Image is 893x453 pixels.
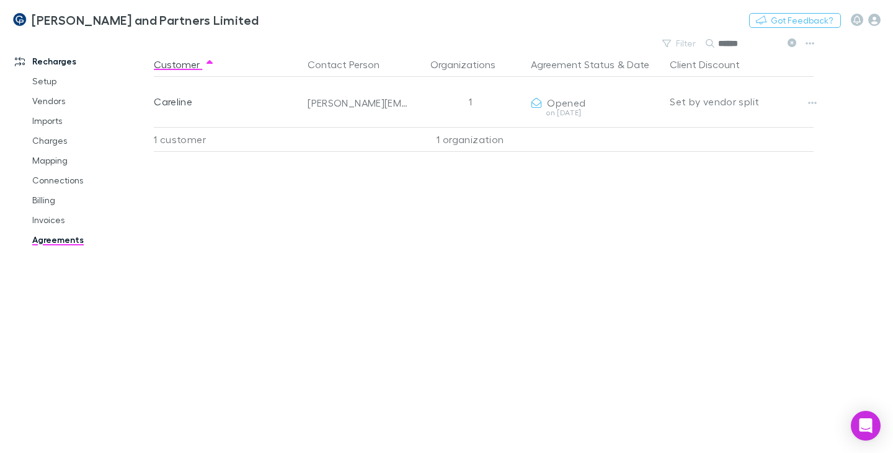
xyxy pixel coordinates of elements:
[20,151,161,170] a: Mapping
[2,51,161,71] a: Recharges
[308,52,394,77] button: Contact Person
[20,91,161,111] a: Vendors
[531,109,660,117] div: on [DATE]
[531,52,615,77] button: Agreement Status
[308,97,409,109] div: [PERSON_NAME][EMAIL_ADDRESS][DOMAIN_NAME]
[547,97,585,108] span: Opened
[20,71,161,91] a: Setup
[154,52,215,77] button: Customer
[414,127,526,152] div: 1 organization
[430,52,510,77] button: Organizations
[154,127,303,152] div: 1 customer
[154,77,298,126] div: Careline
[32,12,259,27] h3: [PERSON_NAME] and Partners Limited
[20,111,161,131] a: Imports
[627,52,649,77] button: Date
[414,77,526,126] div: 1
[20,190,161,210] a: Billing
[749,13,841,28] button: Got Feedback?
[531,52,660,77] div: &
[20,131,161,151] a: Charges
[20,230,161,250] a: Agreements
[670,52,755,77] button: Client Discount
[670,77,814,126] div: Set by vendor split
[656,36,703,51] button: Filter
[20,170,161,190] a: Connections
[5,5,267,35] a: [PERSON_NAME] and Partners Limited
[12,12,27,27] img: Coates and Partners Limited's Logo
[851,411,881,441] div: Open Intercom Messenger
[20,210,161,230] a: Invoices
